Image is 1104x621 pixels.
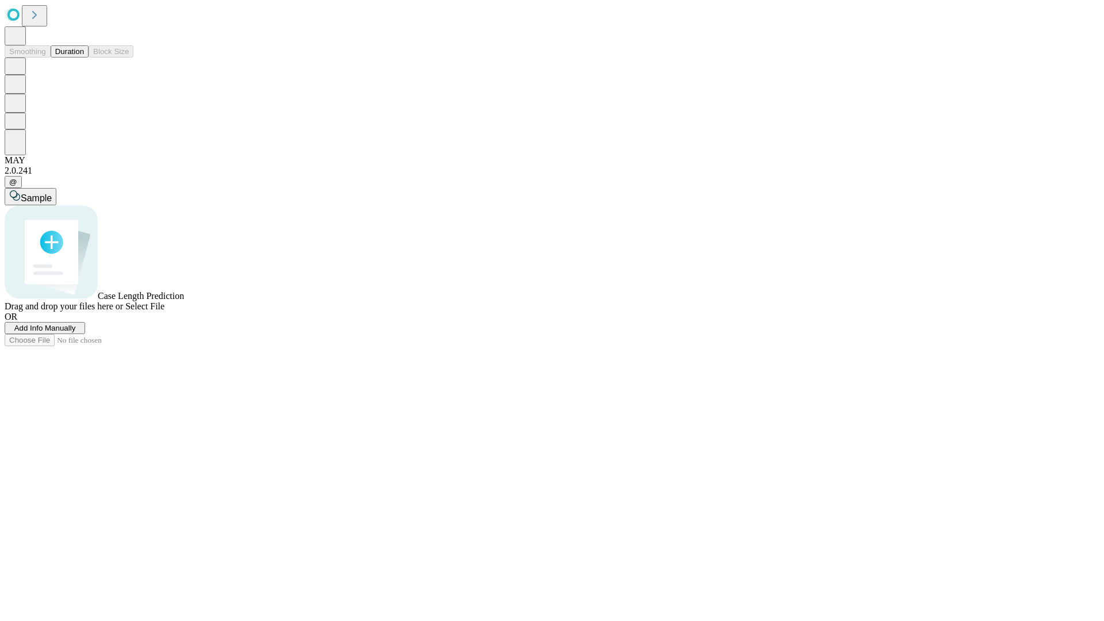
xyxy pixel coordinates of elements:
[9,178,17,186] span: @
[5,301,123,311] span: Drag and drop your files here or
[5,155,1099,166] div: MAY
[5,322,85,334] button: Add Info Manually
[5,166,1099,176] div: 2.0.241
[51,45,89,57] button: Duration
[21,193,52,203] span: Sample
[125,301,164,311] span: Select File
[5,312,17,321] span: OR
[89,45,133,57] button: Block Size
[5,188,56,205] button: Sample
[5,176,22,188] button: @
[5,45,51,57] button: Smoothing
[98,291,184,301] span: Case Length Prediction
[14,324,76,332] span: Add Info Manually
